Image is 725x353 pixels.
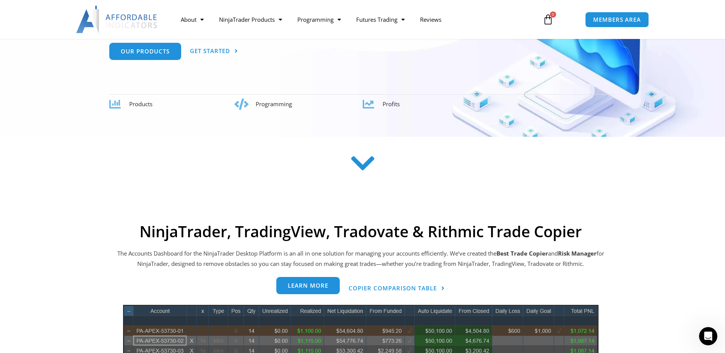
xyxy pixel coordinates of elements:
[173,11,211,28] a: About
[699,327,717,345] iframe: Intercom live chat
[276,278,340,295] a: Learn more
[585,12,649,28] a: MEMBERS AREA
[173,11,534,28] nav: Menu
[550,11,556,18] span: 0
[121,49,170,54] span: Our Products
[412,11,449,28] a: Reviews
[531,8,565,31] a: 0
[349,11,412,28] a: Futures Trading
[496,249,548,257] b: Best Trade Copier
[76,6,158,33] img: LogoAI | Affordable Indicators – NinjaTrader
[109,43,181,60] a: Our Products
[349,285,437,291] span: Copier Comparison Table
[349,280,445,297] a: Copier Comparison Table
[190,43,238,60] a: Get Started
[211,11,290,28] a: NinjaTrader Products
[383,100,400,108] span: Profits
[290,11,349,28] a: Programming
[116,222,605,241] h2: NinjaTrader, TradingView, Tradovate & Rithmic Trade Copier
[288,284,328,290] span: Learn more
[256,100,292,108] span: Programming
[116,248,605,270] p: The Accounts Dashboard for the NinjaTrader Desktop Platform is an all in one solution for managin...
[593,17,641,23] span: MEMBERS AREA
[129,100,152,108] span: Products
[190,48,230,54] span: Get Started
[558,249,597,257] strong: Risk Manager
